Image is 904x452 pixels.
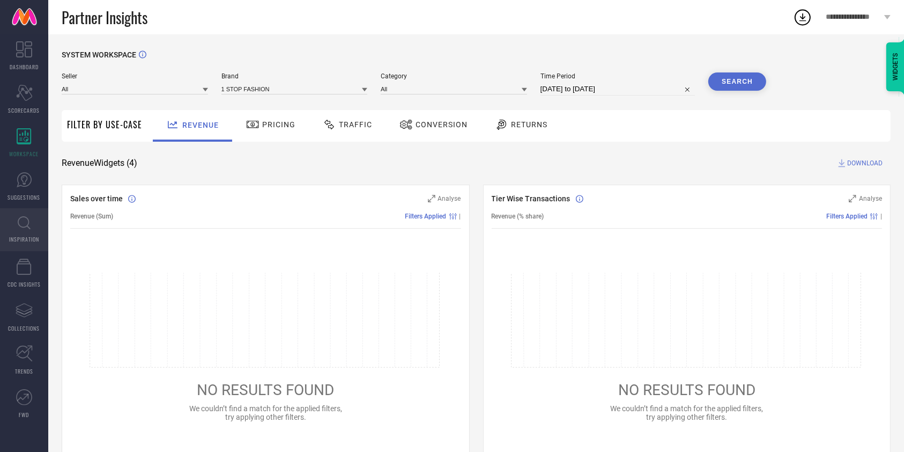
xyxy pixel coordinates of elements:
span: Seller [62,72,208,80]
svg: Zoom [428,195,435,202]
span: Revenue [182,121,219,129]
span: We couldn’t find a match for the applied filters, try applying other filters. [189,404,342,421]
input: Select time period [540,83,695,96]
span: Revenue Widgets ( 4 ) [62,158,137,169]
span: Conversion [416,120,468,129]
span: SUGGESTIONS [8,193,41,201]
span: Partner Insights [62,6,147,28]
span: Analyse [859,195,882,202]
span: CDC INSIGHTS [8,280,41,288]
span: Traffic [339,120,372,129]
span: Filters Applied [405,213,447,220]
span: Analyse [438,195,461,202]
span: TRENDS [15,367,33,375]
span: NO RESULTS FOUND [618,381,755,399]
span: FWD [19,411,29,419]
span: NO RESULTS FOUND [197,381,334,399]
span: Brand [221,72,368,80]
span: COLLECTIONS [9,324,40,332]
span: DASHBOARD [10,63,39,71]
span: WORKSPACE [10,150,39,158]
span: Time Period [540,72,695,80]
span: Filters Applied [826,213,868,220]
span: Pricing [262,120,295,129]
span: We couldn’t find a match for the applied filters, try applying other filters. [610,404,763,421]
span: Filter By Use-Case [67,118,142,131]
span: Returns [511,120,547,129]
button: Search [708,72,766,91]
div: Open download list [793,8,812,27]
span: Revenue (Sum) [70,213,113,220]
span: | [460,213,461,220]
svg: Zoom [849,195,856,202]
span: Revenue (% share) [492,213,544,220]
span: DOWNLOAD [847,158,883,169]
span: Tier Wise Transactions [492,194,570,203]
span: Category [381,72,527,80]
span: SCORECARDS [9,106,40,114]
span: INSPIRATION [9,235,39,243]
span: | [880,213,882,220]
span: Sales over time [70,194,123,203]
span: SYSTEM WORKSPACE [62,50,136,59]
